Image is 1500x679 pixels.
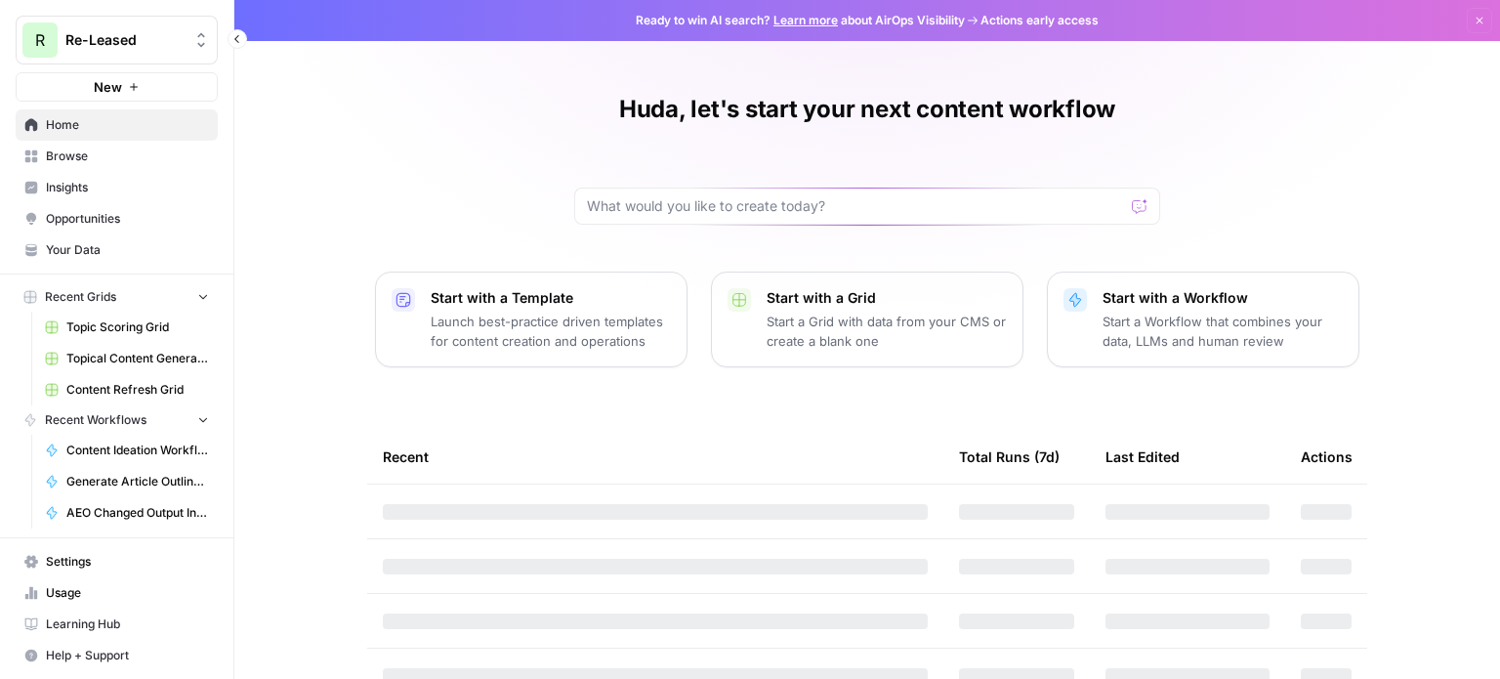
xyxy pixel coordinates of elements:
span: R [35,28,45,52]
a: Learn more [773,13,838,27]
span: Actions early access [980,12,1099,29]
span: Home [46,116,209,134]
a: Your Data [16,234,218,266]
button: New [16,72,218,102]
p: Start with a Grid [767,288,1007,308]
a: Usage [16,577,218,609]
div: Recent [383,430,928,484]
span: New [94,77,122,97]
a: Generate Article Outline + Deep Research [36,466,218,497]
span: Opportunities [46,210,209,228]
a: Insights [16,172,218,203]
span: Generate Article Outline + Deep Research [66,473,209,490]
button: Recent Grids [16,282,218,312]
p: Start with a Template [431,288,671,308]
span: Topic Scoring Grid [66,318,209,336]
a: Content Ideation Workflow [36,435,218,466]
button: Start with a GridStart a Grid with data from your CMS or create a blank one [711,272,1023,367]
a: AEO Changed Output Instructions [36,497,218,529]
span: Recent Workflows [45,411,146,429]
div: Total Runs (7d) [959,430,1060,484]
a: Home [16,109,218,141]
span: Help + Support [46,647,209,664]
span: Content Refresh Grid [66,381,209,399]
span: Learning Hub [46,615,209,633]
div: Last Edited [1105,430,1180,484]
a: Topic Scoring Grid [36,312,218,343]
span: Settings [46,553,209,571]
span: Topical Content Generation Grid [66,350,209,367]
a: Learning Hub [16,609,218,640]
span: Recent Grids [45,288,116,306]
div: Actions [1301,430,1353,484]
button: Recent Workflows [16,405,218,435]
input: What would you like to create today? [587,196,1124,216]
span: Usage [46,584,209,602]
a: Browse [16,141,218,172]
p: Start a Grid with data from your CMS or create a blank one [767,312,1007,351]
p: Start a Workflow that combines your data, LLMs and human review [1103,312,1343,351]
button: Workspace: Re-Leased [16,16,218,64]
button: Start with a WorkflowStart a Workflow that combines your data, LLMs and human review [1047,272,1359,367]
span: Browse [46,148,209,165]
span: Ready to win AI search? about AirOps Visibility [636,12,965,29]
a: Opportunities [16,203,218,234]
span: Your Data [46,241,209,259]
p: Launch best-practice driven templates for content creation and operations [431,312,671,351]
span: Re-Leased [65,30,184,50]
a: Topical Content Generation Grid [36,343,218,374]
a: Content Refresh Grid [36,374,218,405]
p: Start with a Workflow [1103,288,1343,308]
button: Start with a TemplateLaunch best-practice driven templates for content creation and operations [375,272,687,367]
span: Insights [46,179,209,196]
h1: Huda, let's start your next content workflow [619,94,1115,125]
button: Help + Support [16,640,218,671]
span: AEO Changed Output Instructions [66,504,209,522]
a: Settings [16,546,218,577]
span: Content Ideation Workflow [66,442,209,459]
